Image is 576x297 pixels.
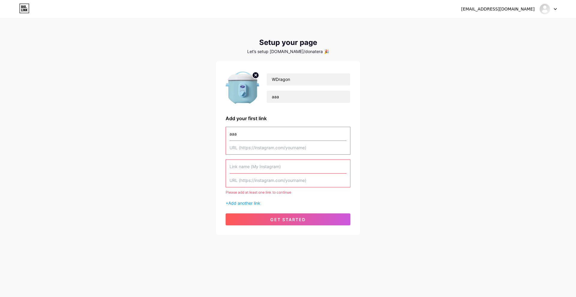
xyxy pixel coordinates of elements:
[226,200,350,206] div: +
[216,38,360,47] div: Setup your page
[229,127,346,141] input: Link name (My Instagram)
[226,190,350,195] div: Please add at least one link to continue
[267,73,350,85] input: Your name
[226,115,350,122] div: Add your first link
[216,49,360,54] div: Let’s setup [DOMAIN_NAME]/donatera 🎉
[539,3,550,15] img: DoNaTe RanD
[226,213,350,225] button: get started
[229,174,346,187] input: URL (https://instagram.com/yourname)
[461,6,535,12] div: [EMAIL_ADDRESS][DOMAIN_NAME]
[229,141,346,154] input: URL (https://instagram.com/yourname)
[270,217,306,222] span: get started
[229,160,346,173] input: Link name (My Instagram)
[228,200,260,206] span: Add another link
[226,71,259,105] img: profile pic
[267,91,350,103] input: bio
